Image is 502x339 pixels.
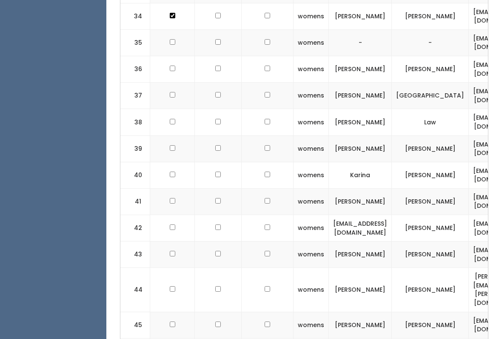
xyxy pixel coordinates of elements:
td: womens [294,57,329,83]
td: [EMAIL_ADDRESS][DOMAIN_NAME] [329,215,392,241]
td: womens [294,242,329,268]
td: [GEOGRAPHIC_DATA] [392,83,469,109]
td: [PERSON_NAME] [329,3,392,30]
td: Law [392,109,469,136]
td: womens [294,83,329,109]
td: [PERSON_NAME] [392,57,469,83]
td: womens [294,30,329,56]
td: 40 [120,162,150,189]
td: [PERSON_NAME] [392,136,469,162]
td: 42 [120,215,150,241]
td: [PERSON_NAME] [392,189,469,215]
td: [PERSON_NAME] [329,83,392,109]
td: [PERSON_NAME] [329,242,392,268]
td: [PERSON_NAME] [329,109,392,136]
td: womens [294,162,329,189]
td: womens [294,3,329,30]
td: womens [294,268,329,312]
td: 43 [120,242,150,268]
td: [PERSON_NAME] [329,57,392,83]
td: 34 [120,3,150,30]
td: 39 [120,136,150,162]
td: womens [294,136,329,162]
td: [PERSON_NAME] [392,312,469,339]
td: 36 [120,57,150,83]
td: - [329,30,392,56]
td: 38 [120,109,150,136]
td: [PERSON_NAME] [392,3,469,30]
td: - [392,30,469,56]
td: 37 [120,83,150,109]
td: 45 [120,312,150,339]
td: [PERSON_NAME] [329,268,392,312]
td: womens [294,215,329,241]
td: [PERSON_NAME] [392,268,469,312]
td: [PERSON_NAME] [392,242,469,268]
td: [PERSON_NAME] [392,215,469,241]
td: [PERSON_NAME] [329,189,392,215]
td: womens [294,189,329,215]
td: 41 [120,189,150,215]
td: 44 [120,268,150,312]
td: [PERSON_NAME] [329,136,392,162]
td: womens [294,109,329,136]
td: [PERSON_NAME] [392,162,469,189]
td: 35 [120,30,150,56]
td: womens [294,312,329,339]
td: Karina [329,162,392,189]
td: [PERSON_NAME] [329,312,392,339]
